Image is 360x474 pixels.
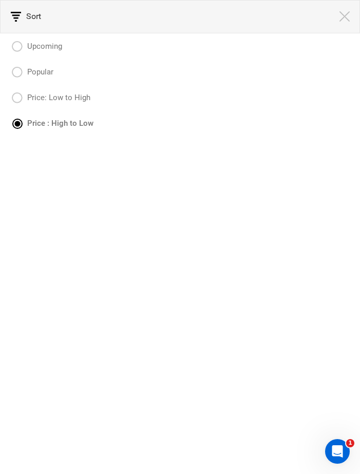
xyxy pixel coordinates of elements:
label: Popular [11,66,53,79]
iframe: Intercom live chat [325,439,350,464]
img: cancel-icon-sm.png [339,11,350,22]
label: Upcoming [11,41,62,53]
span: 1 [346,439,354,447]
img: sort-icon.svg [11,12,21,22]
label: Price : High to Low [11,118,93,130]
label: Price: Low to High [11,92,90,104]
span: Sort [11,11,41,21]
